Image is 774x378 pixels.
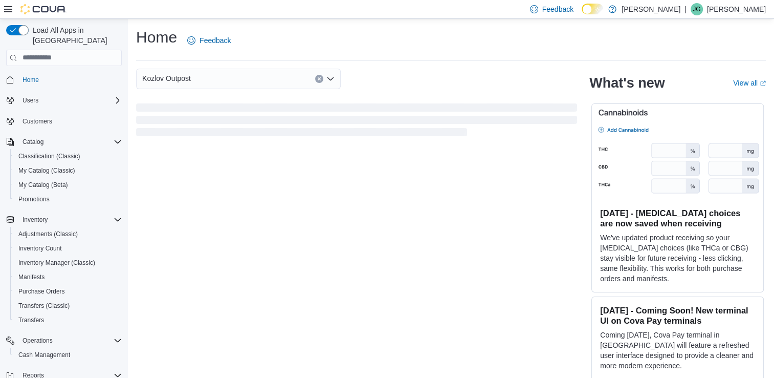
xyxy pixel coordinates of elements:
[10,178,126,192] button: My Catalog (Beta)
[29,25,122,46] span: Load All Apps in [GEOGRAPHIC_DATA]
[14,242,66,255] a: Inventory Count
[10,163,126,178] button: My Catalog (Classic)
[542,4,573,14] span: Feedback
[14,300,74,312] a: Transfers (Classic)
[18,166,75,175] span: My Catalog (Classic)
[18,351,70,359] span: Cash Management
[18,316,44,324] span: Transfers
[14,193,122,205] span: Promotions
[18,244,62,253] span: Inventory Count
[10,313,126,327] button: Transfers
[18,214,122,226] span: Inventory
[14,349,122,361] span: Cash Management
[589,75,665,91] h2: What's new
[14,179,122,191] span: My Catalog (Beta)
[10,256,126,270] button: Inventory Manager (Classic)
[18,214,52,226] button: Inventory
[600,305,755,326] h3: [DATE] - Coming Soon! New terminal UI on Cova Pay terminals
[707,3,766,15] p: [PERSON_NAME]
[18,273,45,281] span: Manifests
[14,228,122,240] span: Adjustments (Classic)
[14,257,99,269] a: Inventory Manager (Classic)
[14,164,79,177] a: My Catalog (Classic)
[14,285,69,298] a: Purchase Orders
[14,193,54,205] a: Promotions
[200,35,231,46] span: Feedback
[18,94,122,107] span: Users
[14,314,122,326] span: Transfers
[14,150,122,162] span: Classification (Classic)
[691,3,703,15] div: Jenn Gagne
[18,73,122,86] span: Home
[10,284,126,299] button: Purchase Orders
[23,138,43,146] span: Catalog
[10,227,126,241] button: Adjustments (Classic)
[14,349,74,361] a: Cash Management
[582,4,603,14] input: Dark Mode
[2,333,126,348] button: Operations
[10,270,126,284] button: Manifests
[18,195,50,203] span: Promotions
[142,72,191,85] span: Kozlov Outpost
[136,106,577,138] span: Loading
[18,259,95,267] span: Inventory Manager (Classic)
[14,179,72,191] a: My Catalog (Beta)
[18,230,78,238] span: Adjustments (Classic)
[14,285,122,298] span: Purchase Orders
[600,233,755,284] p: We've updated product receiving so your [MEDICAL_DATA] choices (like THCa or CBG) stay visible fo...
[600,330,755,371] p: Coming [DATE], Cova Pay terminal in [GEOGRAPHIC_DATA] will feature a refreshed user interface des...
[2,93,126,108] button: Users
[2,213,126,227] button: Inventory
[14,271,122,283] span: Manifests
[18,334,122,347] span: Operations
[18,302,70,310] span: Transfers (Classic)
[14,314,48,326] a: Transfers
[18,74,43,86] a: Home
[18,115,122,128] span: Customers
[10,241,126,256] button: Inventory Count
[23,117,52,125] span: Customers
[183,30,235,51] a: Feedback
[684,3,687,15] p: |
[10,192,126,206] button: Promotions
[18,152,80,160] span: Classification (Classic)
[18,136,122,148] span: Catalog
[315,75,323,83] button: Clear input
[14,300,122,312] span: Transfers (Classic)
[2,72,126,87] button: Home
[14,228,82,240] a: Adjustments (Classic)
[23,216,48,224] span: Inventory
[136,27,177,48] h1: Home
[14,257,122,269] span: Inventory Manager (Classic)
[14,164,122,177] span: My Catalog (Classic)
[18,115,56,128] a: Customers
[18,94,42,107] button: Users
[23,76,39,84] span: Home
[20,4,67,14] img: Cova
[18,334,57,347] button: Operations
[14,242,122,255] span: Inventory Count
[2,114,126,129] button: Customers
[10,149,126,163] button: Classification (Classic)
[326,75,335,83] button: Open list of options
[10,348,126,362] button: Cash Management
[622,3,680,15] p: [PERSON_NAME]
[14,271,49,283] a: Manifests
[18,136,48,148] button: Catalog
[14,150,84,162] a: Classification (Classic)
[10,299,126,313] button: Transfers (Classic)
[23,337,53,345] span: Operations
[733,79,766,87] a: View allExternal link
[600,208,755,228] h3: [DATE] - [MEDICAL_DATA] choices are now saved when receiving
[18,287,65,296] span: Purchase Orders
[2,135,126,149] button: Catalog
[760,80,766,87] svg: External link
[693,3,700,15] span: JG
[23,96,38,104] span: Users
[18,181,68,189] span: My Catalog (Beta)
